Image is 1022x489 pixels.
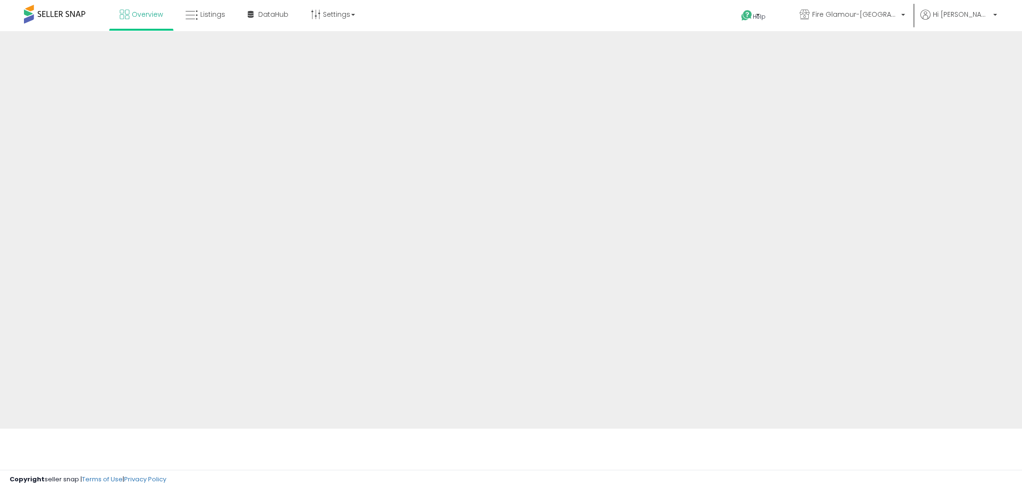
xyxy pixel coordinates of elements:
[812,10,898,19] span: Fire Glamour-[GEOGRAPHIC_DATA]
[734,2,784,31] a: Help
[741,10,753,22] i: Get Help
[920,10,997,31] a: Hi [PERSON_NAME]
[933,10,990,19] span: Hi [PERSON_NAME]
[258,10,288,19] span: DataHub
[753,12,766,21] span: Help
[132,10,163,19] span: Overview
[200,10,225,19] span: Listings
